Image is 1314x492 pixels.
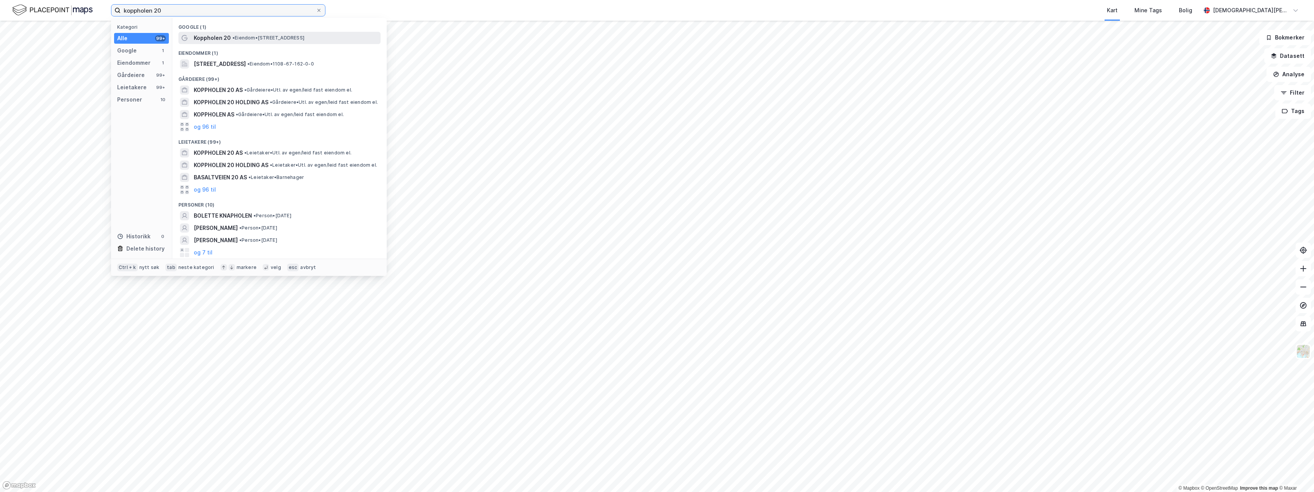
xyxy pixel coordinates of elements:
span: Eiendom • 1108-67-162-0-0 [247,61,314,67]
button: Tags [1275,103,1311,119]
button: Analyse [1267,67,1311,82]
span: • [244,150,247,156]
span: Person • [DATE] [239,225,277,231]
div: nytt søk [139,264,160,271]
span: • [270,99,272,105]
span: • [232,35,235,41]
span: • [244,87,247,93]
span: • [236,112,238,117]
span: KOPPHOLEN 20 HOLDING AS [194,161,268,170]
button: Datasett [1264,48,1311,64]
span: KOPPHOLEN 20 AS [194,148,243,157]
div: Leietakere (99+) [172,133,387,147]
div: 99+ [155,84,166,90]
span: KOPPHOLEN 20 AS [194,85,243,95]
div: tab [165,264,177,271]
span: Gårdeiere • Utl. av egen/leid fast eiendom el. [244,87,352,93]
span: Koppholen 20 [194,33,231,43]
span: [PERSON_NAME] [194,223,238,233]
div: Kart [1107,6,1118,15]
div: avbryt [300,264,316,271]
div: Ctrl + k [117,264,138,271]
div: Kontrollprogram for chat [1276,455,1314,492]
span: • [247,61,250,67]
button: Filter [1274,85,1311,100]
a: Mapbox [1178,485,1200,491]
span: BOLETTE KNAPHOLEN [194,211,252,220]
div: esc [287,264,299,271]
div: Eiendommer [117,58,150,67]
iframe: Chat Widget [1276,455,1314,492]
div: velg [271,264,281,271]
button: og 96 til [194,185,216,194]
span: Person • [DATE] [239,237,277,243]
span: Person • [DATE] [253,213,291,219]
span: • [253,213,256,218]
div: Leietakere [117,83,147,92]
div: Gårdeiere [117,71,145,80]
div: 0 [160,233,166,239]
a: Mapbox homepage [2,481,36,490]
img: logo.f888ab2527a4732fd821a326f86c7f29.svg [12,3,93,17]
button: Bokmerker [1259,30,1311,45]
span: BASALTVEIEN 20 AS [194,173,247,182]
a: Improve this map [1240,485,1278,491]
span: Leietaker • Utl. av egen/leid fast eiendom el. [244,150,351,156]
div: Eiendommer (1) [172,44,387,58]
span: [STREET_ADDRESS] [194,59,246,69]
div: Bolig [1179,6,1192,15]
span: • [239,237,242,243]
div: markere [237,264,257,271]
div: 1 [160,60,166,66]
div: 1 [160,48,166,54]
div: Delete history [126,244,165,253]
div: Kategori [117,24,169,30]
div: Mine Tags [1134,6,1162,15]
div: [DEMOGRAPHIC_DATA][PERSON_NAME] [1213,6,1289,15]
span: • [248,174,251,180]
button: og 96 til [194,122,216,131]
button: og 7 til [194,248,212,257]
span: • [270,162,272,168]
div: Personer (10) [172,196,387,210]
div: Google [117,46,137,55]
span: • [239,225,242,231]
span: [PERSON_NAME] [194,236,238,245]
div: Gårdeiere (99+) [172,70,387,84]
input: Søk på adresse, matrikkel, gårdeiere, leietakere eller personer [121,5,316,16]
span: KOPPHOLEN AS [194,110,234,119]
img: Z [1296,344,1311,359]
div: 10 [160,97,166,103]
span: Eiendom • [STREET_ADDRESS] [232,35,304,41]
span: Gårdeiere • Utl. av egen/leid fast eiendom el. [270,99,378,105]
span: KOPPHOLEN 20 HOLDING AS [194,98,268,107]
span: Leietaker • Utl. av egen/leid fast eiendom el. [270,162,377,168]
div: Alle [117,34,127,43]
a: OpenStreetMap [1201,485,1238,491]
div: Historikk [117,232,150,241]
span: Leietaker • Barnehager [248,174,304,180]
div: 99+ [155,35,166,41]
div: neste kategori [178,264,214,271]
div: 99+ [155,72,166,78]
span: Gårdeiere • Utl. av egen/leid fast eiendom el. [236,112,344,118]
div: Google (1) [172,18,387,32]
div: Personer [117,95,142,104]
